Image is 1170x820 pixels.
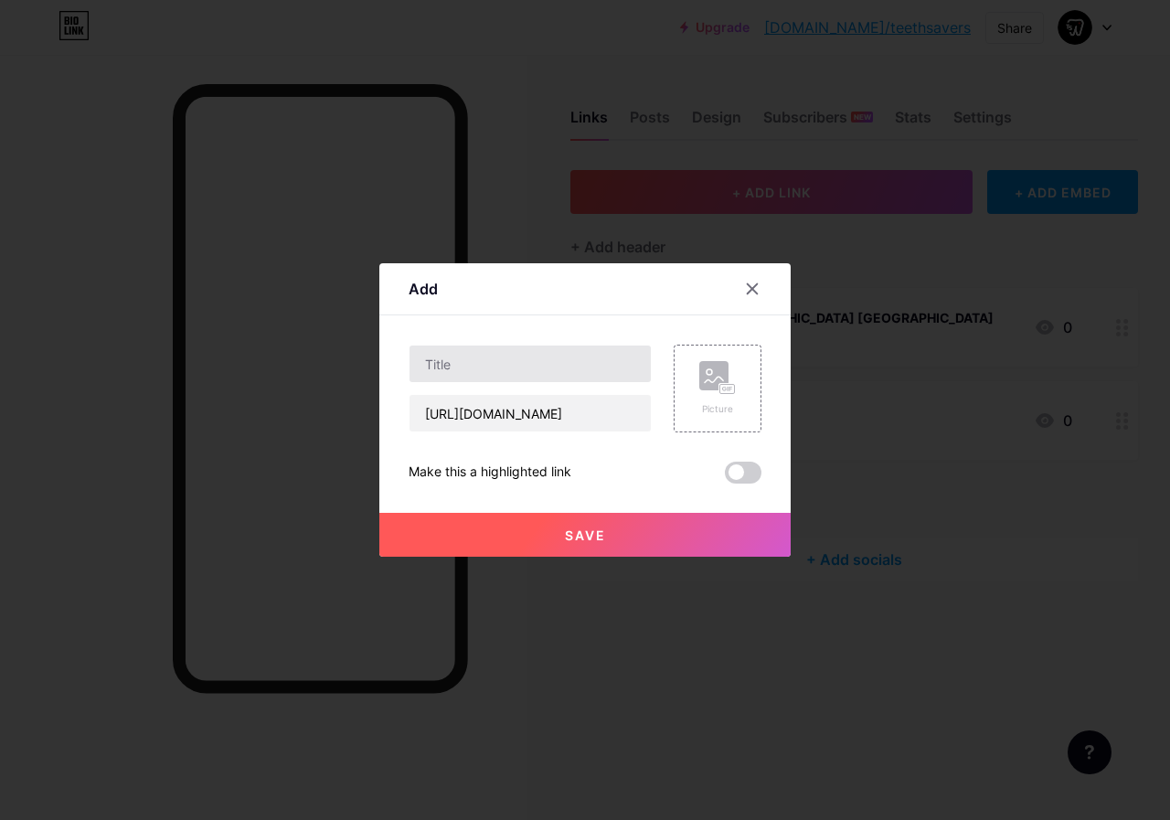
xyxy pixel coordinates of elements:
[409,462,571,484] div: Make this a highlighted link
[409,395,651,431] input: URL
[409,346,651,382] input: Title
[699,402,736,416] div: Picture
[409,278,438,300] div: Add
[565,527,606,543] span: Save
[379,513,791,557] button: Save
